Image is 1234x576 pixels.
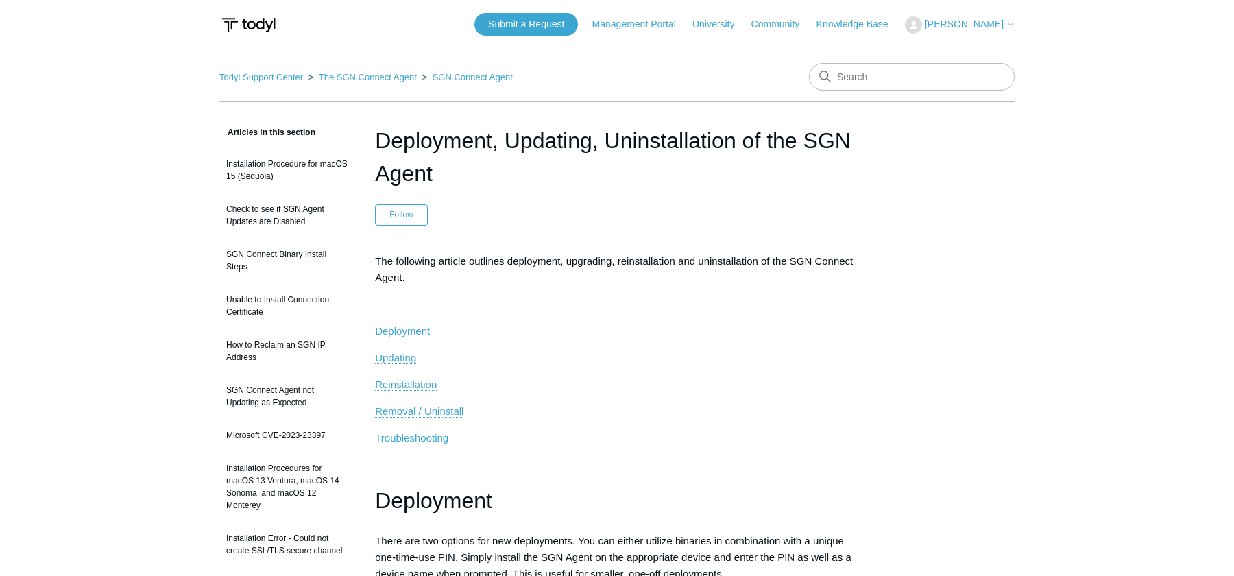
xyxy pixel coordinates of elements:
a: Community [751,17,814,32]
a: Troubleshooting [375,432,448,444]
li: SGN Connect Agent [419,72,512,82]
a: Knowledge Base [816,17,902,32]
a: Installation Procedures for macOS 13 Ventura, macOS 14 Sonoma, and macOS 12 Monterey [219,455,354,518]
a: Removal / Uninstall [375,405,463,418]
li: Todyl Support Center [219,72,306,82]
a: Management Portal [592,17,690,32]
a: Microsoft CVE-2023-23397 [219,422,354,448]
span: Deployment [375,488,492,513]
a: How to Reclaim an SGN IP Address [219,332,354,370]
a: SGN Connect Agent [433,72,513,82]
a: Updating [375,352,416,364]
button: Follow Article [375,204,428,225]
input: Search [809,63,1015,91]
span: Removal / Uninstall [375,405,463,417]
a: Reinstallation [375,379,437,391]
span: The following article outlines deployment, upgrading, reinstallation and uninstallation of the SG... [375,255,853,283]
li: The SGN Connect Agent [306,72,420,82]
span: [PERSON_NAME] [925,19,1004,29]
a: SGN Connect Agent not Updating as Expected [219,377,354,416]
a: Installation Procedure for macOS 15 (Sequoia) [219,151,354,189]
h1: Deployment, Updating, Uninstallation of the SGN Agent [375,124,859,190]
a: Check to see if SGN Agent Updates are Disabled [219,196,354,235]
a: The SGN Connect Agent [319,72,417,82]
a: Unable to Install Connection Certificate [219,287,354,325]
a: University [692,17,748,32]
a: Todyl Support Center [219,72,303,82]
button: [PERSON_NAME] [905,16,1015,34]
a: SGN Connect Binary Install Steps [219,241,354,280]
a: Deployment [375,325,430,337]
a: Installation Error - Could not create SSL/TLS secure channel [219,525,354,564]
span: Updating [375,352,416,363]
span: Articles in this section [219,128,315,137]
span: Reinstallation [375,379,437,390]
a: Submit a Request [474,13,578,36]
img: Todyl Support Center Help Center home page [219,12,278,38]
